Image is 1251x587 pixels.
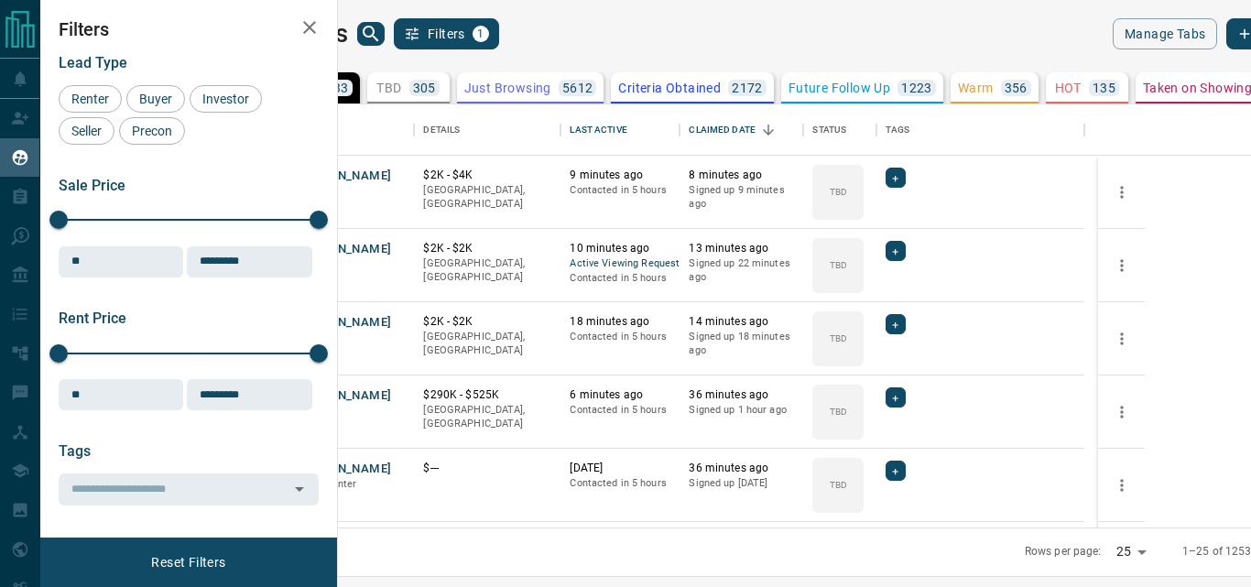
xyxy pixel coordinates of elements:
[570,256,670,272] span: Active Viewing Request
[689,330,794,358] p: Signed up 18 minutes ago
[886,387,905,408] div: +
[59,18,319,40] h2: Filters
[901,82,932,94] p: 1223
[65,124,108,138] span: Seller
[59,310,126,327] span: Rent Price
[812,104,846,156] div: Status
[394,18,499,49] button: Filters1
[689,476,794,491] p: Signed up [DATE]
[286,104,414,156] div: Name
[892,388,898,407] span: +
[423,461,551,476] p: $---
[414,104,560,156] div: Details
[892,242,898,260] span: +
[830,332,847,345] p: TBD
[570,387,670,403] p: 6 minutes ago
[423,403,551,431] p: [GEOGRAPHIC_DATA], [GEOGRAPHIC_DATA]
[756,117,781,143] button: Sort
[376,82,401,94] p: TBD
[119,117,185,145] div: Precon
[133,92,179,106] span: Buyer
[892,462,898,480] span: +
[732,82,763,94] p: 2172
[423,104,460,156] div: Details
[689,314,794,330] p: 14 minutes ago
[1093,82,1115,94] p: 135
[886,314,905,334] div: +
[830,405,847,419] p: TBD
[59,85,122,113] div: Renter
[570,330,670,344] p: Contacted in 5 hours
[196,92,256,106] span: Investor
[886,104,909,156] div: Tags
[413,82,436,94] p: 305
[287,476,312,502] button: Open
[830,258,847,272] p: TBD
[689,256,794,285] p: Signed up 22 minutes ago
[562,82,593,94] p: 5612
[423,387,551,403] p: $290K - $525K
[1108,472,1136,499] button: more
[1108,179,1136,206] button: more
[886,168,905,188] div: +
[689,183,794,212] p: Signed up 9 minutes ago
[570,461,670,476] p: [DATE]
[59,117,114,145] div: Seller
[1055,82,1082,94] p: HOT
[958,82,994,94] p: Warm
[560,104,680,156] div: Last Active
[59,54,127,71] span: Lead Type
[1113,18,1217,49] button: Manage Tabs
[295,314,391,332] button: [PERSON_NAME]
[689,168,794,183] p: 8 minutes ago
[830,185,847,199] p: TBD
[689,387,794,403] p: 36 minutes ago
[689,104,756,156] div: Claimed Date
[59,177,125,194] span: Sale Price
[886,241,905,261] div: +
[689,241,794,256] p: 13 minutes ago
[570,183,670,198] p: Contacted in 5 hours
[1108,398,1136,426] button: more
[423,241,551,256] p: $2K - $2K
[295,168,391,185] button: [PERSON_NAME]
[295,387,391,405] button: [PERSON_NAME]
[65,92,115,106] span: Renter
[423,183,551,212] p: [GEOGRAPHIC_DATA], [GEOGRAPHIC_DATA]
[570,271,670,286] p: Contacted in 5 hours
[357,22,385,46] button: search button
[190,85,262,113] div: Investor
[570,476,670,491] p: Contacted in 5 hours
[423,256,551,285] p: [GEOGRAPHIC_DATA], [GEOGRAPHIC_DATA]
[1108,252,1136,279] button: more
[423,168,551,183] p: $2K - $4K
[1109,538,1153,565] div: 25
[423,330,551,358] p: [GEOGRAPHIC_DATA], [GEOGRAPHIC_DATA]
[126,85,185,113] div: Buyer
[570,104,626,156] div: Last Active
[618,82,721,94] p: Criteria Obtained
[59,442,91,460] span: Tags
[125,124,179,138] span: Precon
[570,403,670,418] p: Contacted in 5 hours
[876,104,1084,156] div: Tags
[570,314,670,330] p: 18 minutes ago
[423,314,551,330] p: $2K - $2K
[892,168,898,187] span: +
[789,82,890,94] p: Future Follow Up
[892,315,898,333] span: +
[1025,544,1102,560] p: Rows per page:
[464,82,551,94] p: Just Browsing
[474,27,487,40] span: 1
[59,538,171,555] span: Opportunity Type
[830,478,847,492] p: TBD
[295,241,391,258] button: [PERSON_NAME]
[1005,82,1028,94] p: 356
[139,547,237,578] button: Reset Filters
[295,461,391,478] button: [PERSON_NAME]
[570,241,670,256] p: 10 minutes ago
[886,461,905,481] div: +
[689,461,794,476] p: 36 minutes ago
[680,104,803,156] div: Claimed Date
[803,104,876,156] div: Status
